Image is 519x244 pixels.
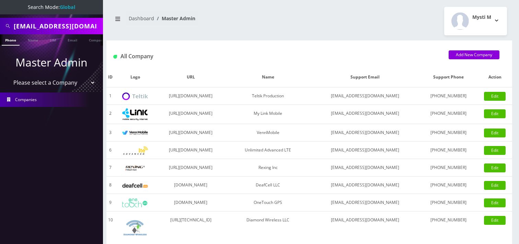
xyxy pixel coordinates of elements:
td: [URL][DOMAIN_NAME] [156,124,226,142]
td: [URL][DOMAIN_NAME] [156,142,226,159]
td: [PHONE_NUMBER] [420,142,477,159]
th: Support Phone [420,67,477,87]
th: Support Email [310,67,420,87]
td: [PHONE_NUMBER] [420,124,477,142]
th: Logo [115,67,156,87]
a: Edit [484,198,506,207]
h1: All Company [113,53,438,60]
td: [EMAIL_ADDRESS][DOMAIN_NAME] [310,176,420,194]
input: Search All Companies [14,20,101,33]
th: Action [477,67,512,87]
img: Rexing Inc [122,165,148,171]
td: [PHONE_NUMBER] [420,194,477,211]
a: Edit [484,129,506,137]
button: Mysti M [444,7,507,35]
th: Name [226,67,310,87]
td: [DOMAIN_NAME] [156,194,226,211]
span: Companies [15,97,37,102]
a: SIM [46,34,59,45]
td: OneTouch GPS [226,194,310,211]
a: Add New Company [449,50,499,59]
td: Teltik Production [226,87,310,105]
td: 7 [106,159,115,176]
img: Teltik Production [122,93,148,100]
img: OneTouch GPS [122,198,148,207]
a: Edit [484,109,506,118]
strong: Global [60,4,75,10]
a: Name [24,34,42,45]
td: [PHONE_NUMBER] [420,159,477,176]
a: Edit [484,216,506,225]
span: Search Mode: [28,4,75,10]
a: Email [64,34,81,45]
td: [PHONE_NUMBER] [420,176,477,194]
th: ID [106,67,115,87]
li: Master Admin [154,15,195,22]
img: DeafCell LLC [122,183,148,188]
h2: Mysti M [472,14,491,20]
nav: breadcrumb [112,11,304,31]
a: Dashboard [129,15,154,22]
td: [URL][DOMAIN_NAME] [156,105,226,124]
td: [URL][DOMAIN_NAME] [156,159,226,176]
td: Unlimited Advanced LTE [226,142,310,159]
td: [EMAIL_ADDRESS][DOMAIN_NAME] [310,105,420,124]
a: Edit [484,181,506,190]
td: [URL][DOMAIN_NAME] [156,87,226,105]
img: VennMobile [122,131,148,135]
td: 1 [106,87,115,105]
a: Phone [2,34,20,46]
td: [DOMAIN_NAME] [156,176,226,194]
td: 3 [106,124,115,142]
td: [EMAIL_ADDRESS][DOMAIN_NAME] [310,159,420,176]
td: [PHONE_NUMBER] [420,105,477,124]
img: Unlimited Advanced LTE [122,146,148,155]
a: Company [85,34,108,45]
td: VennMobile [226,124,310,142]
a: Edit [484,92,506,101]
td: [EMAIL_ADDRESS][DOMAIN_NAME] [310,87,420,105]
td: 8 [106,176,115,194]
img: Diamond Wireless LLC [122,215,148,241]
img: My Link Mobile [122,108,148,120]
a: Edit [484,163,506,172]
td: My Link Mobile [226,105,310,124]
th: URL [156,67,226,87]
td: [EMAIL_ADDRESS][DOMAIN_NAME] [310,194,420,211]
td: [EMAIL_ADDRESS][DOMAIN_NAME] [310,124,420,142]
td: 6 [106,142,115,159]
img: All Company [113,55,117,59]
td: 9 [106,194,115,211]
td: 2 [106,105,115,124]
a: Edit [484,146,506,155]
td: DeafCell LLC [226,176,310,194]
td: Rexing Inc [226,159,310,176]
td: [PHONE_NUMBER] [420,87,477,105]
td: [EMAIL_ADDRESS][DOMAIN_NAME] [310,142,420,159]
